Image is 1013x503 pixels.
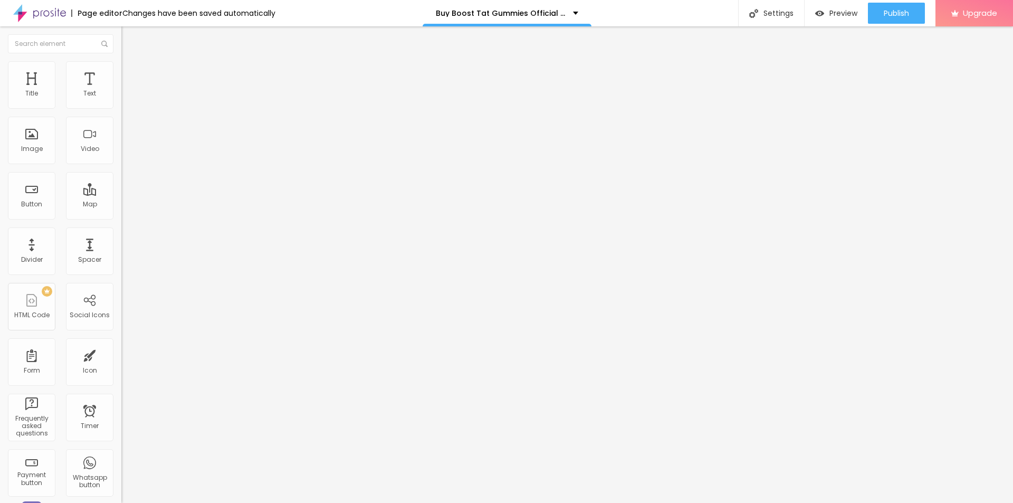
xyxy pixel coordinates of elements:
button: Publish [868,3,925,24]
div: Timer [81,422,99,430]
div: Social Icons [70,311,110,319]
div: Whatsapp button [69,474,110,489]
div: Button [21,201,42,208]
div: Text [83,90,96,97]
iframe: Editor [121,26,1013,503]
div: Icon [83,367,97,374]
div: HTML Code [14,311,50,319]
div: Title [25,90,38,97]
input: Search element [8,34,113,53]
img: Icone [749,9,758,18]
div: Changes have been saved automatically [122,10,275,17]
div: Divider [21,256,43,263]
span: Upgrade [963,8,997,17]
p: Buy Boost Tat Gummies Official (2025 Update) [436,10,565,17]
span: Publish [884,9,909,17]
div: Payment button [11,471,52,487]
img: Icone [101,41,108,47]
div: Video [81,145,99,153]
div: Frequently asked questions [11,415,52,438]
div: Map [83,201,97,208]
div: Form [24,367,40,374]
div: Page editor [71,10,122,17]
button: Preview [805,3,868,24]
div: Image [21,145,43,153]
img: view-1.svg [815,9,824,18]
span: Preview [829,9,857,17]
div: Spacer [78,256,101,263]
